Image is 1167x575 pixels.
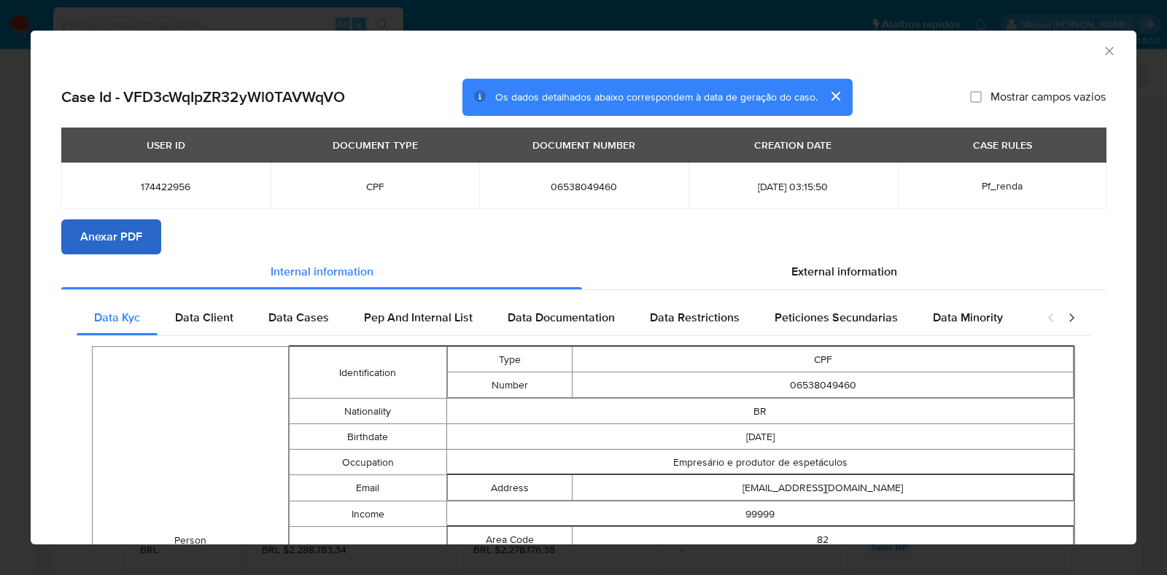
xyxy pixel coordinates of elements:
[77,300,1032,335] div: Detailed internal info
[933,309,1003,326] span: Data Minority
[446,399,1074,424] td: BR
[1102,44,1115,57] button: Fechar a janela
[446,450,1074,475] td: Empresário e produtor de espetáculos
[745,133,840,157] div: CREATION DATE
[447,527,573,552] td: Area Code
[61,219,161,254] button: Anexar PDF
[80,221,142,253] span: Anexar PDF
[495,90,818,104] span: Os dados detalhados abaixo correspondem à data de geração do caso.
[818,79,853,114] button: cerrar
[706,180,880,193] span: [DATE] 03:15:50
[573,347,1074,372] td: CPF
[138,133,194,157] div: USER ID
[268,309,329,326] span: Data Cases
[61,87,345,106] h2: Case Id - VFD3cWqIpZR32yWl0TAVWqVO
[573,372,1074,398] td: 06538049460
[497,180,671,193] span: 06538049460
[446,424,1074,450] td: [DATE]
[447,347,573,372] td: Type
[79,180,253,193] span: 174422956
[508,309,615,326] span: Data Documentation
[61,254,1106,289] div: Detailed info
[990,90,1106,104] span: Mostrar campos vazios
[324,133,427,157] div: DOCUMENT TYPE
[290,424,446,450] td: Birthdate
[447,372,573,398] td: Number
[775,309,898,326] span: Peticiones Secundarias
[94,309,140,326] span: Data Kyc
[447,475,573,501] td: Address
[271,263,373,280] span: Internal information
[964,133,1041,157] div: CASE RULES
[573,527,1074,552] td: 82
[524,133,644,157] div: DOCUMENT NUMBER
[290,399,446,424] td: Nationality
[175,309,233,326] span: Data Client
[650,309,740,326] span: Data Restrictions
[573,475,1074,501] td: [EMAIL_ADDRESS][DOMAIN_NAME]
[970,91,982,103] input: Mostrar campos vazios
[446,501,1074,527] td: 99999
[290,347,446,399] td: Identification
[290,501,446,527] td: Income
[288,180,462,193] span: CPF
[364,309,473,326] span: Pep And Internal List
[31,31,1136,544] div: closure-recommendation-modal
[791,263,897,280] span: External information
[290,475,446,501] td: Email
[290,450,446,475] td: Occupation
[982,179,1023,193] span: Pf_renda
